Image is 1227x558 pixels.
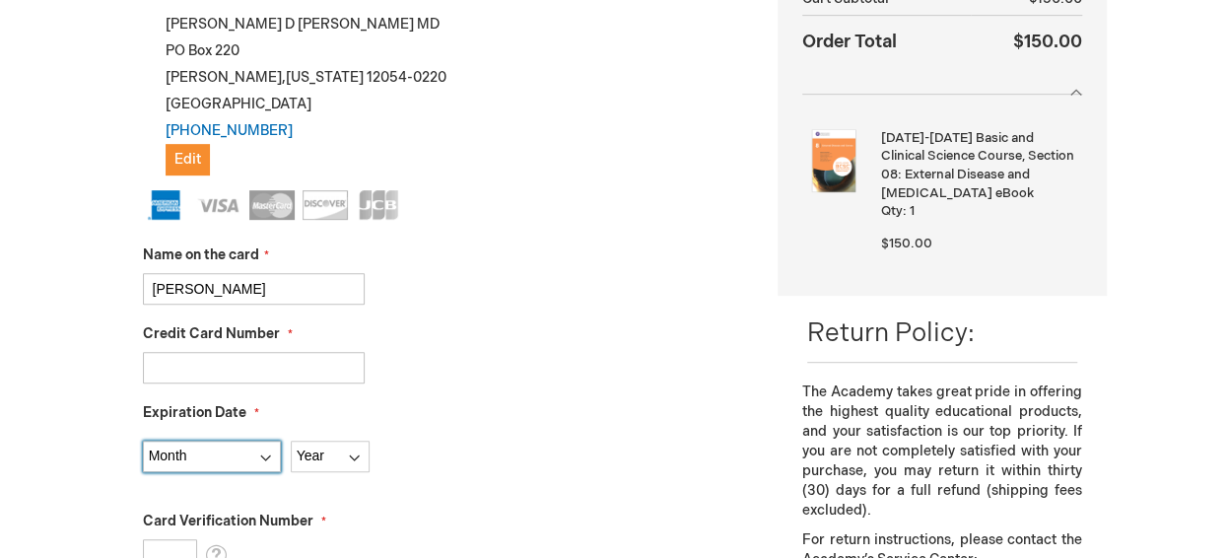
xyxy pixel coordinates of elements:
[166,122,293,139] a: [PHONE_NUMBER]
[881,203,903,219] span: Qty
[143,325,280,342] span: Credit Card Number
[286,69,364,86] span: [US_STATE]
[802,27,897,55] strong: Order Total
[1013,32,1082,52] span: $150.00
[143,190,188,220] img: American Express
[166,144,210,175] button: Edit
[881,236,932,251] span: $150.00
[174,151,201,168] span: Edit
[802,129,865,192] img: 2025-2026 Basic and Clinical Science Course, Section 08: External Disease and Cornea eBook
[143,404,246,421] span: Expiration Date
[143,352,365,384] input: Credit Card Number
[143,246,259,263] span: Name on the card
[196,190,241,220] img: Visa
[881,129,1076,202] strong: [DATE]-[DATE] Basic and Clinical Science Course, Section 08: External Disease and [MEDICAL_DATA] ...
[910,203,915,219] span: 1
[143,11,749,175] div: [PERSON_NAME] D [PERSON_NAME] MD PO Box 220 [PERSON_NAME] , 12054-0220 [GEOGRAPHIC_DATA]
[303,190,348,220] img: Discover
[143,513,313,529] span: Card Verification Number
[249,190,295,220] img: MasterCard
[807,318,975,349] span: Return Policy:
[802,383,1081,521] p: The Academy takes great pride in offering the highest quality educational products, and your sati...
[356,190,401,220] img: JCB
